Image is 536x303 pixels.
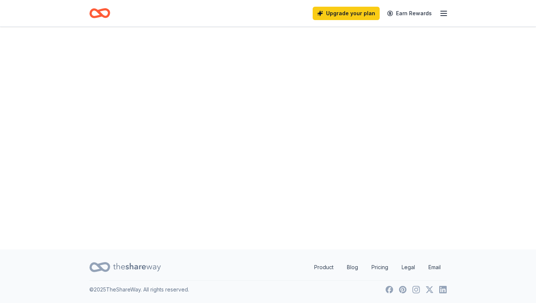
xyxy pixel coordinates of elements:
a: Upgrade your plan [313,7,380,20]
a: Blog [341,260,364,275]
a: Pricing [366,260,394,275]
a: Home [89,4,110,22]
a: Legal [396,260,421,275]
nav: quick links [308,260,447,275]
a: Product [308,260,339,275]
p: © 2025 TheShareWay. All rights reserved. [89,285,189,294]
a: Earn Rewards [383,7,436,20]
a: Email [422,260,447,275]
